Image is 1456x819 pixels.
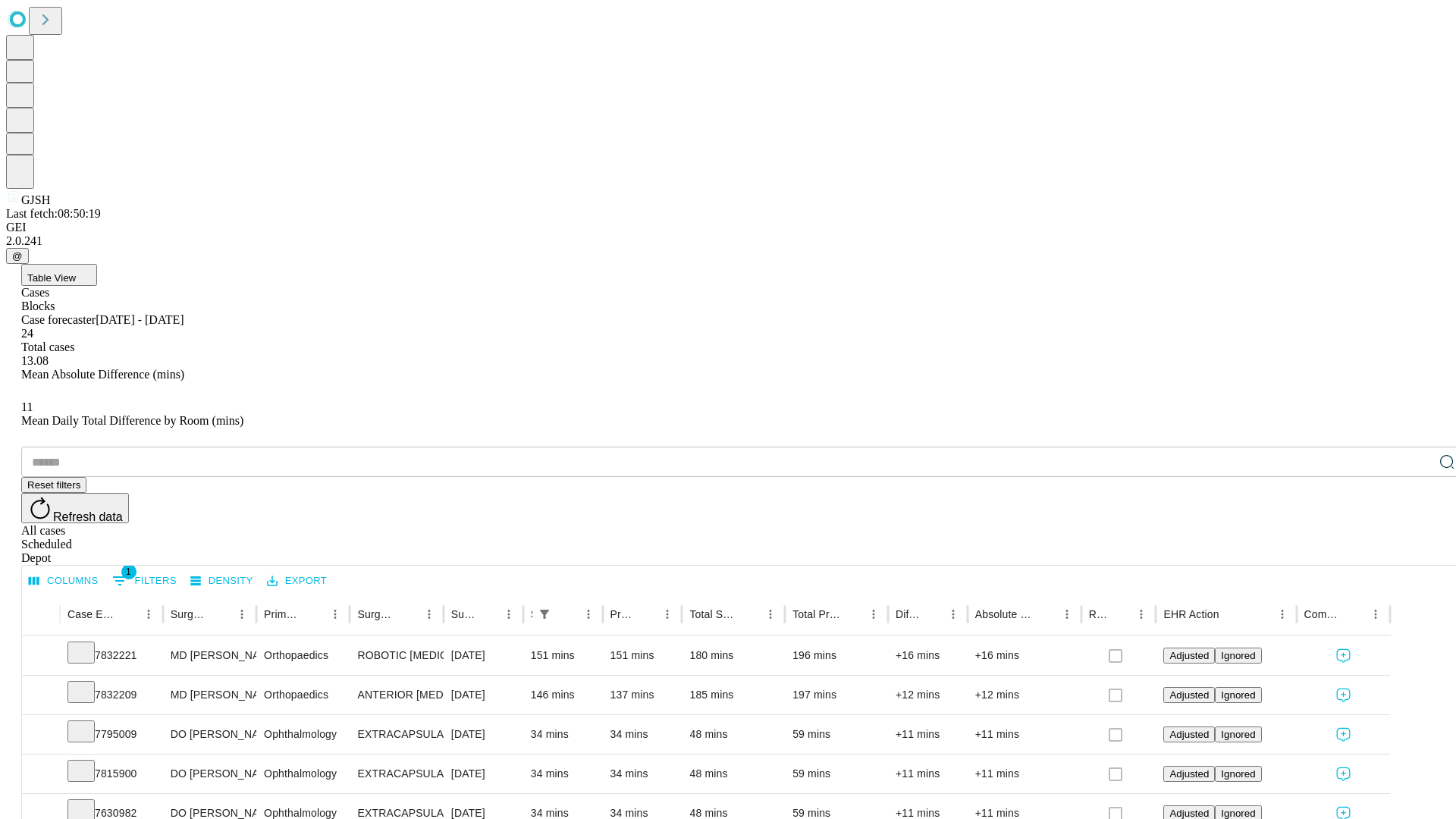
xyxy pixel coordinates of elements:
[210,604,231,625] button: Sort
[357,715,435,754] div: EXTRACAPSULAR CATARACT REMOVAL WITH [MEDICAL_DATA]
[1169,729,1209,740] span: Adjusted
[943,604,964,625] button: Menu
[498,604,519,625] button: Menu
[21,354,49,367] span: 13.08
[21,193,50,206] span: GJSH
[531,755,595,793] div: 34 mins
[138,604,159,625] button: Menu
[451,636,516,675] div: [DATE]
[792,608,840,620] div: Total Predicted Duration
[303,604,325,625] button: Sort
[1169,768,1209,780] span: Adjusted
[975,636,1074,675] div: +16 mins
[1304,608,1342,620] div: Comments
[1272,604,1293,625] button: Menu
[896,715,960,754] div: +11 mins
[760,604,781,625] button: Menu
[689,715,777,754] div: 48 mins
[21,400,33,413] span: 11
[610,676,675,714] div: 137 mins
[1056,604,1078,625] button: Menu
[451,715,516,754] div: [DATE]
[12,250,23,262] span: @
[975,755,1074,793] div: +11 mins
[21,477,86,493] button: Reset filters
[531,608,532,620] div: Scheduled In Room Duration
[921,604,943,625] button: Sort
[610,715,675,754] div: 34 mins
[1131,604,1152,625] button: Menu
[1169,689,1209,701] span: Adjusted
[689,608,737,620] div: Total Scheduled Duration
[6,234,1450,248] div: 2.0.241
[67,636,155,675] div: 7832221
[171,636,249,675] div: MD [PERSON_NAME] [PERSON_NAME]
[171,608,209,620] div: Surgeon Name
[531,676,595,714] div: 146 mins
[1035,604,1056,625] button: Sort
[264,715,342,754] div: Ophthalmology
[975,676,1074,714] div: +12 mins
[27,272,76,284] span: Table View
[1169,650,1209,661] span: Adjusted
[1215,648,1261,664] button: Ignored
[975,715,1074,754] div: +11 mins
[477,604,498,625] button: Sort
[30,761,52,788] button: Expand
[531,636,595,675] div: 151 mins
[863,604,884,625] button: Menu
[1221,650,1255,661] span: Ignored
[6,221,1450,234] div: GEI
[578,604,599,625] button: Menu
[451,676,516,714] div: [DATE]
[1221,808,1255,819] span: Ignored
[67,715,155,754] div: 7795009
[1089,608,1109,620] div: Resolved in EHR
[610,636,675,675] div: 151 mins
[6,248,29,264] button: @
[171,676,249,714] div: MD [PERSON_NAME] [PERSON_NAME]
[264,608,302,620] div: Primary Service
[21,414,243,427] span: Mean Daily Total Difference by Room (mins)
[975,608,1034,620] div: Absolute Difference
[6,207,101,220] span: Last fetch: 08:50:19
[21,264,97,286] button: Table View
[1365,604,1386,625] button: Menu
[1163,648,1215,664] button: Adjusted
[534,604,555,625] div: 1 active filter
[1163,687,1215,703] button: Adjusted
[896,676,960,714] div: +12 mins
[117,604,138,625] button: Sort
[21,313,96,326] span: Case forecaster
[657,604,678,625] button: Menu
[792,636,880,675] div: 196 mins
[451,755,516,793] div: [DATE]
[1221,768,1255,780] span: Ignored
[531,715,595,754] div: 34 mins
[610,608,635,620] div: Predicted In Room Duration
[21,340,74,353] span: Total cases
[263,570,331,593] button: Export
[21,368,184,381] span: Mean Absolute Difference (mins)
[451,608,475,620] div: Surgery Date
[264,636,342,675] div: Orthopaedics
[21,327,33,340] span: 24
[325,604,346,625] button: Menu
[1221,689,1255,701] span: Ignored
[264,755,342,793] div: Ophthalmology
[1215,766,1261,782] button: Ignored
[896,608,920,620] div: Difference
[689,755,777,793] div: 48 mins
[896,755,960,793] div: +11 mins
[21,493,129,523] button: Refresh data
[67,755,155,793] div: 7815900
[557,604,578,625] button: Sort
[27,479,80,491] span: Reset filters
[1215,726,1261,742] button: Ignored
[171,715,249,754] div: DO [PERSON_NAME]
[534,604,555,625] button: Show filters
[96,313,184,326] span: [DATE] - [DATE]
[1344,604,1365,625] button: Sort
[25,570,102,593] button: Select columns
[739,604,760,625] button: Sort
